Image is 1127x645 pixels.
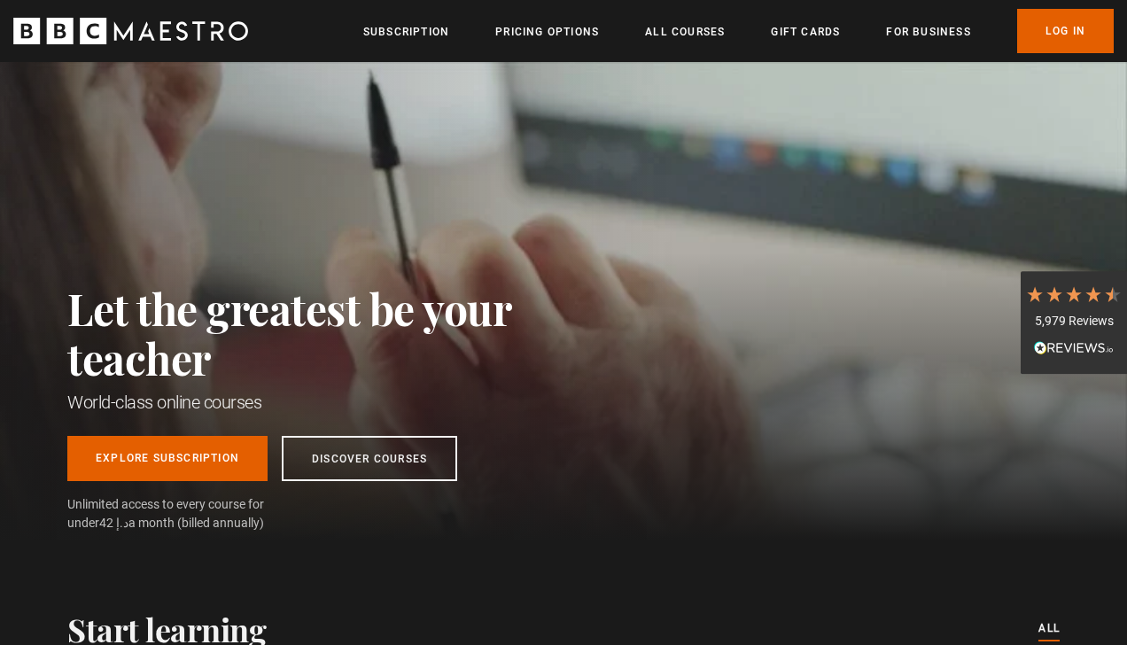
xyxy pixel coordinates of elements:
div: Read All Reviews [1025,339,1123,361]
h1: World-class online courses [67,390,590,415]
img: REVIEWS.io [1034,341,1114,354]
span: 42 د.إ [99,516,128,530]
span: Unlimited access to every course for under a month (billed annually) [67,495,307,532]
a: Explore Subscription [67,436,268,481]
div: 5,979 ReviewsRead All Reviews [1021,271,1127,374]
h2: Let the greatest be your teacher [67,284,590,383]
div: 4.7 Stars [1025,284,1123,304]
a: Discover Courses [282,436,457,481]
div: 5,979 Reviews [1025,313,1123,330]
